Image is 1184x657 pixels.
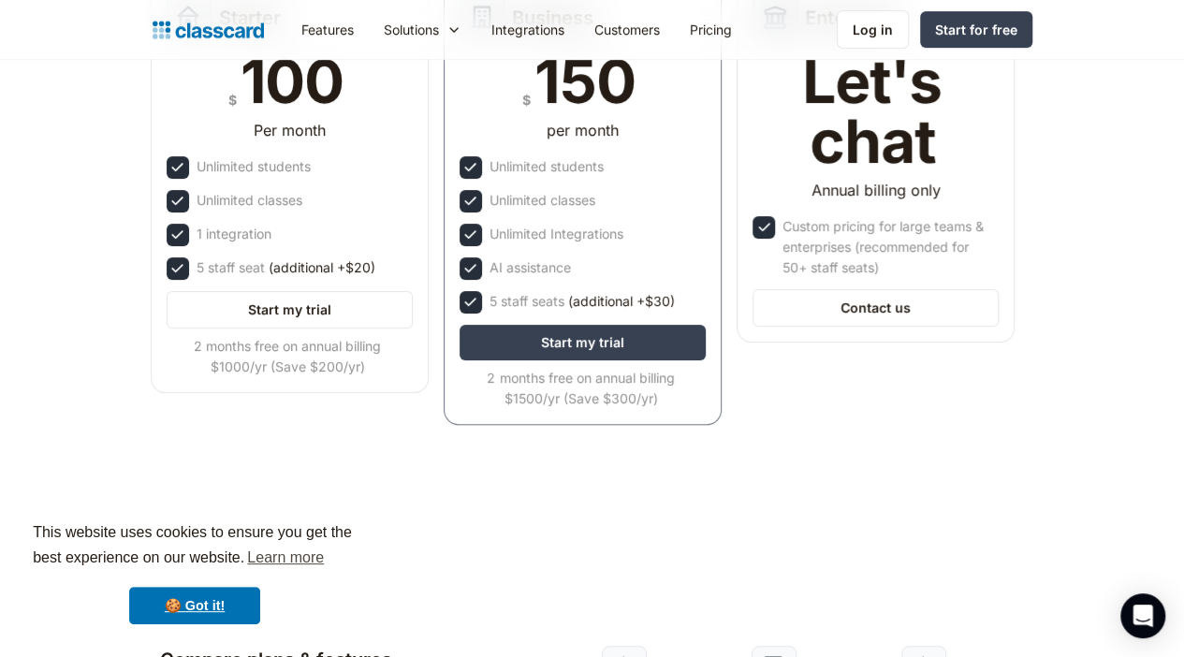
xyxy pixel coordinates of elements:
div: Unlimited students [197,156,311,177]
div: Solutions [384,20,439,39]
div: $ [228,88,237,111]
div: Log in [853,20,893,39]
div: 2 months free on annual billing $1000/yr (Save $200/yr) [167,336,409,377]
a: Start for free [920,11,1032,48]
div: Annual billing only [811,179,941,201]
div: cookieconsent [15,504,374,642]
a: Start my trial [167,291,413,328]
div: Per month [254,119,326,141]
a: Customers [579,8,675,51]
a: Integrations [476,8,579,51]
span: This website uses cookies to ensure you get the best experience on our website. [33,521,357,572]
div: Unlimited Integrations [490,224,623,244]
div: Unlimited classes [197,190,302,211]
a: learn more about cookies [244,544,327,572]
div: Let's chat [753,51,991,171]
div: $ [522,88,531,111]
a: Contact us [753,289,999,327]
div: Start for free [935,20,1017,39]
div: Open Intercom Messenger [1120,593,1165,638]
div: Solutions [369,8,476,51]
div: 100 [241,51,344,111]
a: Pricing [675,8,747,51]
a: dismiss cookie message [129,587,260,624]
div: Unlimited classes [490,190,595,211]
div: per month [547,119,619,141]
span: (additional +$30) [568,291,675,312]
div: 150 [534,51,635,111]
div: 2 months free on annual billing $1500/yr (Save $300/yr) [460,368,702,409]
div: AI assistance [490,257,571,278]
a: Features [286,8,369,51]
div: 1 integration [197,224,271,244]
a: Start my trial [460,325,706,360]
a: Log in [837,10,909,49]
div: Unlimited students [490,156,604,177]
a: home [153,17,264,43]
span: (additional +$20) [269,257,375,278]
div: 5 staff seats [490,291,675,312]
div: Custom pricing for large teams & enterprises (recommended for 50+ staff seats) [782,216,995,278]
div: 5 staff seat [197,257,375,278]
